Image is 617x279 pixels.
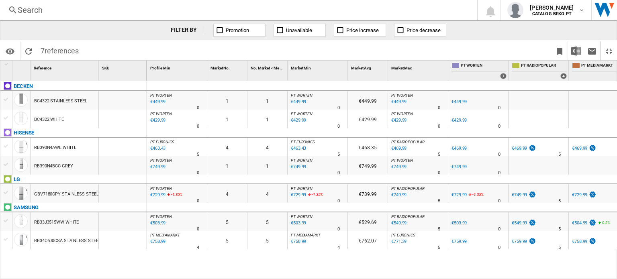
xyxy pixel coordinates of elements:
div: 1 [207,91,247,110]
b: CATALOG BEKO PT [532,11,572,16]
div: Sort None [349,61,388,73]
div: Sort None [14,61,30,73]
div: €469.99 [512,146,527,151]
div: 1 [247,110,287,128]
div: Market Avg Sort None [349,61,388,73]
div: Delivery Time : 0 day [498,244,501,252]
div: Delivery Time : 0 day [197,225,199,233]
div: Last updated : Thursday, 11 September 2025 12:41 [149,238,165,246]
div: Profile Min Sort None [149,61,207,73]
span: Price increase [346,27,379,33]
div: €729.99 [450,191,467,199]
div: FILTER BY [171,26,205,34]
div: €749.99 [348,156,388,175]
img: promotionV3.png [588,145,597,151]
span: PT RADIOPOPULAR [521,63,567,69]
div: €469.99 [571,145,597,153]
img: promotionV3.png [528,145,536,151]
img: promotionV3.png [528,191,536,198]
div: €762.07 [348,231,388,249]
div: Last updated : Thursday, 11 September 2025 02:45 [390,163,407,171]
img: promotionV3.png [588,219,597,226]
span: PT RADIOPOPULAR [391,140,425,144]
div: Reference Sort None [32,61,98,73]
button: Price decrease [394,24,446,37]
div: €529.69 [348,212,388,231]
span: PT WORTEN [291,158,313,163]
span: PT WORTEN [391,158,413,163]
span: PT WORTEN [391,93,413,98]
div: €503.99 [452,220,467,226]
span: -1.35 [472,192,481,197]
div: Click to filter on that brand [14,203,39,212]
div: Click to filter on that brand [14,128,34,138]
img: excel-24x24.png [571,46,581,56]
div: Delivery Time : 0 day [197,169,199,177]
div: Last updated : Wednesday, 10 September 2025 23:46 [290,191,306,199]
span: references [45,47,79,55]
div: Delivery Time : 0 day [337,122,340,130]
div: Last updated : Thursday, 11 September 2025 07:21 [149,145,165,153]
div: 5 [247,212,287,231]
div: Delivery Time : 0 day [197,122,199,130]
div: Delivery Time : 5 days [197,151,199,159]
div: Sort None [289,61,347,73]
div: Sort None [32,61,98,73]
div: €729.99 [452,192,467,198]
div: No. Market < Me Sort None [249,61,287,73]
div: Last updated : Wednesday, 10 September 2025 23:47 [290,116,306,124]
div: 7 offers sold by PT WORTEN [500,73,507,79]
span: Market No. [210,66,230,70]
div: €749.99 [452,164,467,169]
div: Market Min Sort None [289,61,347,73]
div: Delivery Time : 5 days [558,244,561,252]
div: €729.99 [571,191,597,199]
div: RB34C600CSA STAINLESS STEEL [34,232,100,250]
div: Sort None [249,61,287,73]
div: Delivery Time : 5 days [558,151,561,159]
div: €739.99 [348,184,388,203]
div: SKU Sort None [100,61,147,73]
div: €429.99 [348,110,388,128]
div: 5 [207,231,247,249]
span: -1.35 [312,192,320,197]
div: Delivery Time : 0 day [498,225,501,233]
span: PT RADIOPOPULAR [391,214,425,219]
div: €449.99 [450,98,467,106]
div: Delivery Time : 4 days [337,244,340,252]
div: Last updated : Thursday, 11 September 2025 02:45 [149,163,165,171]
span: 7 [37,41,83,58]
div: €549.99 [512,220,527,226]
div: Delivery Time : 0 day [498,151,501,159]
div: 5 [247,231,287,249]
span: -1.35 [171,192,180,197]
div: €503.99 [450,219,467,227]
i: % [170,191,175,201]
div: €758.99 [571,238,597,246]
div: Delivery Time : 5 days [558,225,561,233]
div: €729.99 [572,192,587,198]
div: €749.99 [450,163,467,171]
span: PT RADIOPOPULAR [391,186,425,191]
div: Last updated : Thursday, 11 September 2025 16:40 [390,219,407,227]
div: Delivery Time : 0 day [498,104,501,112]
div: €758.99 [572,239,587,244]
span: Market Min [291,66,311,70]
div: 4 [247,138,287,156]
div: Delivery Time : 5 days [337,151,340,159]
div: Delivery Time : 0 day [498,197,501,205]
div: €469.99 [452,146,467,151]
div: Search [18,4,456,16]
div: PT RADIOPOPULAR 4 offers sold by PT RADIOPOPULAR [510,61,568,81]
img: promotionV3.png [588,191,597,198]
span: PT EURONICS [291,140,315,144]
div: Last updated : Thursday, 11 September 2025 12:41 [290,238,306,246]
span: PT WORTEN [291,93,313,98]
span: SKU [102,66,110,70]
div: Delivery Time : 0 day [498,122,501,130]
div: Delivery Time : 0 day [438,169,440,177]
div: €759.99 [511,238,536,246]
div: Last updated : Wednesday, 10 September 2025 23:47 [390,116,407,124]
button: Options [2,44,18,58]
img: profile.jpg [507,2,523,18]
